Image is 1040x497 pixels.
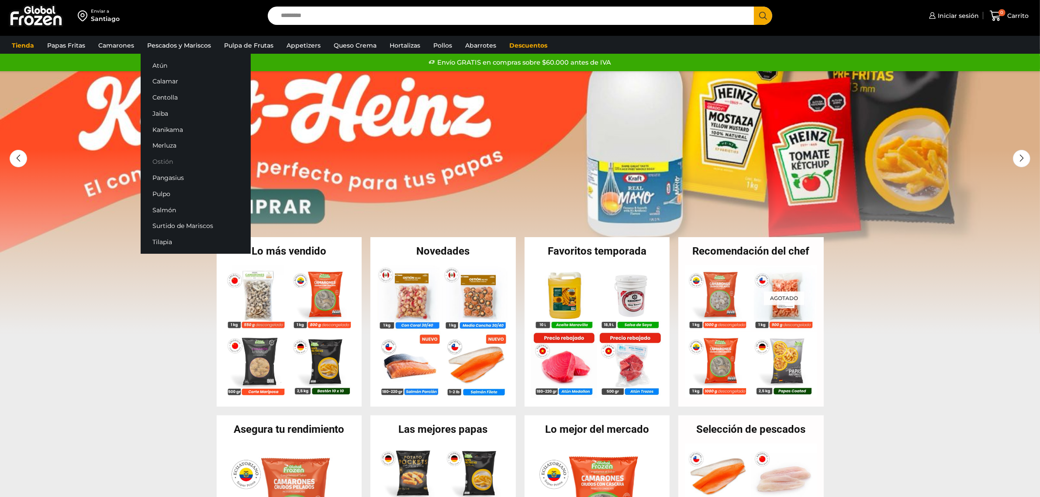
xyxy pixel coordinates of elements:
[78,8,91,23] img: address-field-icon.svg
[999,9,1005,16] span: 0
[1005,11,1029,20] span: Carrito
[927,7,979,24] a: Iniciar sesión
[370,246,516,256] h2: Novedades
[141,170,251,186] a: Pangasius
[217,424,362,435] h2: Asegura tu rendimiento
[461,37,501,54] a: Abarrotes
[678,246,824,256] h2: Recomendación del chef
[141,218,251,234] a: Surtido de Mariscos
[1013,150,1030,167] div: Next slide
[370,424,516,435] h2: Las mejores papas
[43,37,90,54] a: Papas Fritas
[141,105,251,121] a: Jaiba
[141,121,251,138] a: Kanikama
[329,37,381,54] a: Queso Crema
[505,37,552,54] a: Descuentos
[525,246,670,256] h2: Favoritos temporada
[143,37,215,54] a: Pescados y Mariscos
[936,11,979,20] span: Iniciar sesión
[91,8,120,14] div: Enviar a
[988,6,1031,26] a: 0 Carrito
[429,37,456,54] a: Pollos
[141,234,251,250] a: Tilapia
[7,37,38,54] a: Tienda
[141,154,251,170] a: Ostión
[220,37,278,54] a: Pulpa de Frutas
[94,37,138,54] a: Camarones
[141,57,251,73] a: Atún
[141,202,251,218] a: Salmón
[91,14,120,23] div: Santiago
[764,291,804,305] p: Agotado
[217,246,362,256] h2: Lo más vendido
[754,7,772,25] button: Search button
[141,73,251,90] a: Calamar
[10,150,27,167] div: Previous slide
[141,138,251,154] a: Merluza
[282,37,325,54] a: Appetizers
[678,424,824,435] h2: Selección de pescados
[141,90,251,106] a: Centolla
[385,37,425,54] a: Hortalizas
[141,186,251,202] a: Pulpo
[525,424,670,435] h2: Lo mejor del mercado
